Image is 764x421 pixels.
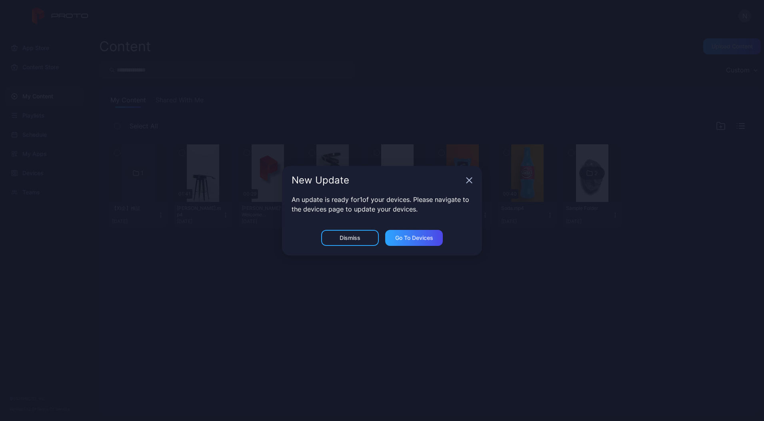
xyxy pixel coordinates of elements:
[395,235,433,241] div: Go to devices
[385,230,443,246] button: Go to devices
[340,235,360,241] div: Dismiss
[321,230,379,246] button: Dismiss
[292,176,463,185] div: New Update
[292,195,472,214] p: An update is ready for 1 of your devices. Please navigate to the devices page to update your devi...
